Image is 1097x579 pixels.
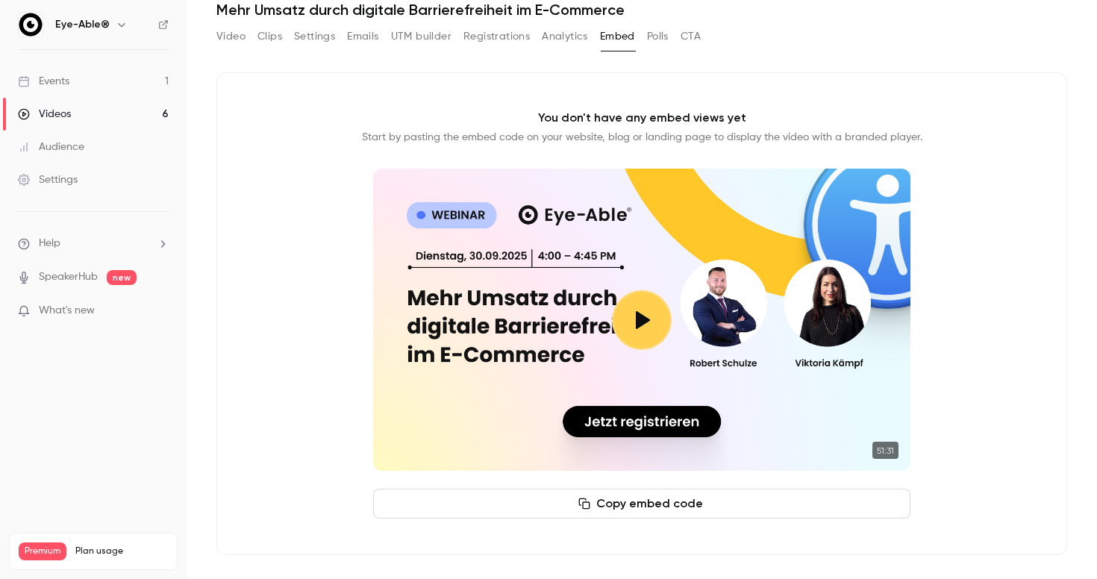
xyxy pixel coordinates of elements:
[647,25,669,48] button: Polls
[18,236,169,251] li: help-dropdown-opener
[107,270,137,285] span: new
[391,25,451,48] button: UTM builder
[612,290,672,350] button: Play video
[373,169,910,471] section: Cover
[872,442,898,459] time: 51:31
[39,269,98,285] a: SpeakerHub
[18,140,84,154] div: Audience
[362,130,922,145] p: Start by pasting the embed code on your website, blog or landing page to display the video with a...
[542,25,588,48] button: Analytics
[294,25,335,48] button: Settings
[216,1,1067,19] h1: Mehr Umsatz durch digitale Barrierefreiheit im E-Commerce
[18,74,69,89] div: Events
[39,236,60,251] span: Help
[216,25,246,48] button: Video
[538,109,746,127] p: You don't have any embed views yet
[19,542,66,560] span: Premium
[373,489,910,519] button: Copy embed code
[18,107,71,122] div: Videos
[681,25,701,48] button: CTA
[600,25,635,48] button: Embed
[55,17,110,32] h6: Eye-Able®
[463,25,530,48] button: Registrations
[19,13,43,37] img: Eye-Able®
[75,545,168,557] span: Plan usage
[257,25,282,48] button: Clips
[347,25,378,48] button: Emails
[151,304,169,318] iframe: Noticeable Trigger
[18,172,78,187] div: Settings
[39,303,95,319] span: What's new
